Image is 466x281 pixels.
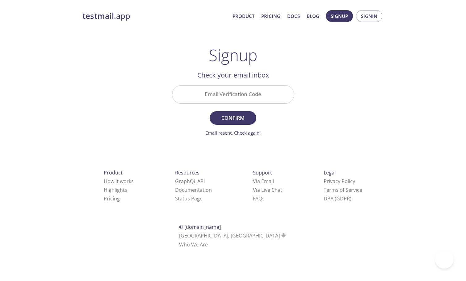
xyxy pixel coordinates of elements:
a: Via Live Chat [253,187,282,193]
span: Resources [175,169,199,176]
iframe: Help Scout Beacon - Open [435,250,454,269]
a: Blog [307,12,319,20]
span: [GEOGRAPHIC_DATA], [GEOGRAPHIC_DATA] [179,232,287,239]
button: Signin [356,10,382,22]
a: How it works [104,178,134,185]
span: © [DOMAIN_NAME] [179,224,221,230]
span: Signin [361,12,377,20]
span: Legal [324,169,336,176]
span: Signup [331,12,348,20]
a: DPA (GDPR) [324,195,351,202]
button: Signup [326,10,353,22]
a: testmail.app [82,11,228,21]
a: Terms of Service [324,187,362,193]
a: Via Email [253,178,274,185]
a: Docs [287,12,300,20]
span: Product [104,169,123,176]
span: Confirm [216,114,249,122]
a: Documentation [175,187,212,193]
a: Pricing [261,12,280,20]
button: Confirm [210,111,256,125]
a: Privacy Policy [324,178,355,185]
a: Product [233,12,254,20]
h2: Check your email inbox [172,70,294,80]
a: Highlights [104,187,127,193]
strong: testmail [82,10,114,21]
a: Who We Are [179,241,208,248]
a: Email resent. Check again! [205,130,261,136]
a: Status Page [175,195,203,202]
a: GraphQL API [175,178,205,185]
h1: Signup [209,46,258,64]
span: Support [253,169,272,176]
span: s [262,195,265,202]
a: Pricing [104,195,120,202]
a: FAQ [253,195,265,202]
